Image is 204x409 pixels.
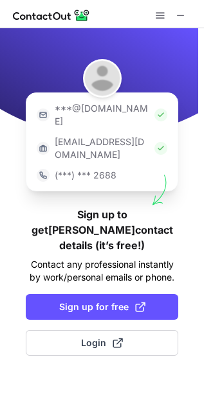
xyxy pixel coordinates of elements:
[83,59,122,98] img: Myrah Alvarez
[55,135,149,161] p: [EMAIL_ADDRESS][DOMAIN_NAME]
[37,169,50,182] img: https://contactout.com/extension/app/static/media/login-phone-icon.bacfcb865e29de816d437549d7f4cb...
[37,142,50,155] img: https://contactout.com/extension/app/static/media/login-work-icon.638a5007170bc45168077fde17b29a1...
[59,300,145,313] span: Sign up for free
[26,330,178,356] button: Login
[154,109,167,121] img: Check Icon
[81,336,123,349] span: Login
[55,102,149,128] p: ***@[DOMAIN_NAME]
[26,207,178,253] h1: Sign up to get [PERSON_NAME] contact details (it’s free!)
[26,294,178,320] button: Sign up for free
[154,142,167,155] img: Check Icon
[37,109,50,121] img: https://contactout.com/extension/app/static/media/login-email-icon.f64bce713bb5cd1896fef81aa7b14a...
[26,258,178,284] p: Contact any professional instantly by work/personal emails or phone.
[13,8,90,23] img: ContactOut v5.3.10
